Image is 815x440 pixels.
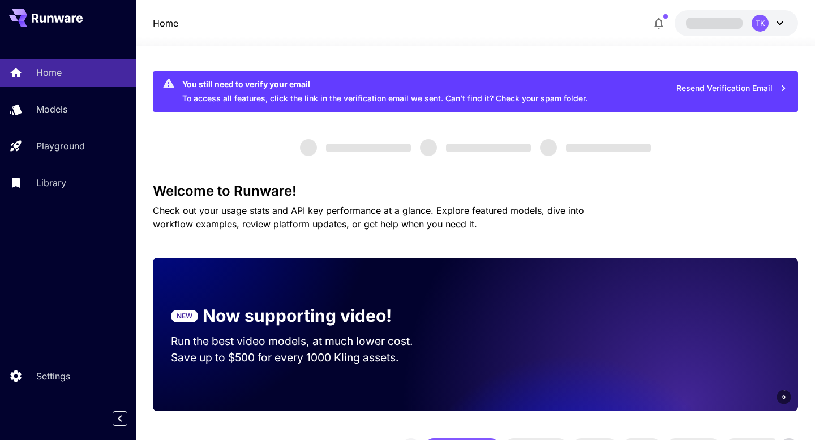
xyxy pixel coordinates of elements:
[670,77,793,100] button: Resend Verification Email
[113,411,127,426] button: Collapse sidebar
[36,139,85,153] p: Playground
[36,66,62,79] p: Home
[782,392,786,401] span: 6
[153,16,178,30] a: Home
[752,15,769,32] div: TK
[36,102,67,116] p: Models
[153,16,178,30] nav: breadcrumb
[171,333,435,350] p: Run the best video models, at much lower cost.
[153,183,798,199] h3: Welcome to Runware!
[36,176,66,189] p: Library
[177,311,192,321] p: NEW
[203,303,392,329] p: Now supporting video!
[153,205,584,230] span: Check out your usage stats and API key performance at a glance. Explore featured models, dive int...
[182,75,587,109] div: To access all features, click the link in the verification email we sent. Can’t find it? Check yo...
[182,78,587,90] div: You still need to verify your email
[36,369,70,383] p: Settings
[675,10,798,36] button: TK
[121,408,136,429] div: Collapse sidebar
[171,350,435,366] p: Save up to $500 for every 1000 Kling assets.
